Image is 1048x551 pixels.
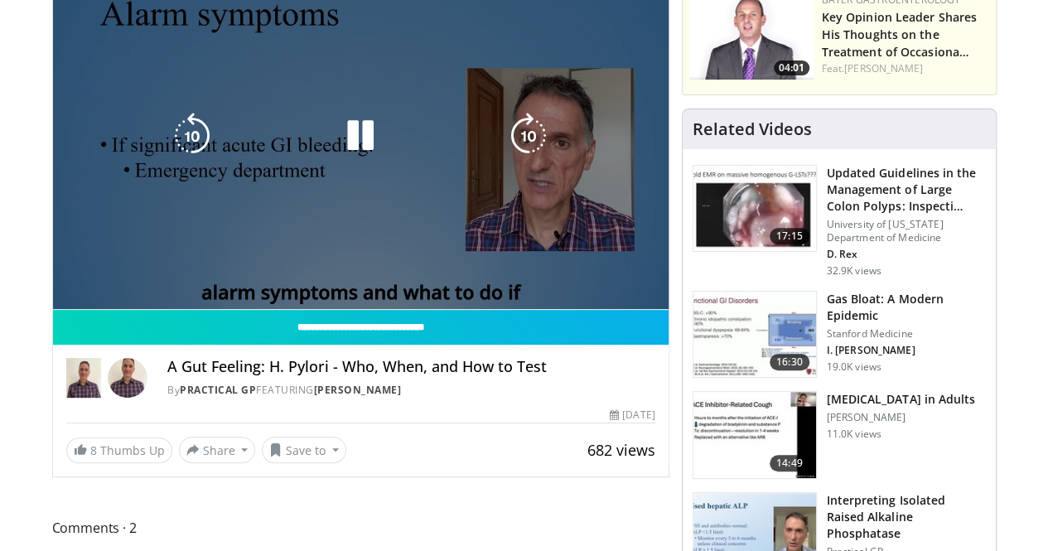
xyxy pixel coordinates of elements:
span: 04:01 [774,60,809,75]
img: 11950cd4-d248-4755-8b98-ec337be04c84.150x105_q85_crop-smart_upscale.jpg [693,392,816,478]
span: 682 views [587,440,655,460]
p: Stanford Medicine [827,327,986,341]
span: 8 [90,442,97,458]
span: Comments 2 [52,517,669,539]
h3: Gas Bloat: A Modern Epidemic [827,291,986,324]
img: Practical GP [66,358,101,398]
a: 17:15 Updated Guidelines in the Management of Large Colon Polyps: Inspecti… University of [US_STA... [693,165,986,278]
img: dfcfcb0d-b871-4e1a-9f0c-9f64970f7dd8.150x105_q85_crop-smart_upscale.jpg [693,166,816,252]
img: 480ec31d-e3c1-475b-8289-0a0659db689a.150x105_q85_crop-smart_upscale.jpg [693,292,816,378]
span: 14:49 [770,455,809,471]
a: [PERSON_NAME] [313,383,401,397]
h3: Updated Guidelines in the Management of Large Colon Polyps: Inspecti… [827,165,986,215]
a: [PERSON_NAME] [844,61,923,75]
p: 19.0K views [827,360,881,374]
a: 14:49 [MEDICAL_DATA] in Adults [PERSON_NAME] 11.0K views [693,391,986,479]
p: D. Rex [827,248,986,261]
span: 17:15 [770,228,809,244]
h4: Related Videos [693,119,812,139]
button: Share [179,437,256,463]
p: 32.9K views [827,264,881,278]
p: University of [US_STATE] Department of Medicine [827,218,986,244]
h4: A Gut Feeling: H. Pylori - Who, When, and How to Test [167,358,655,376]
a: 16:30 Gas Bloat: A Modern Epidemic Stanford Medicine I. [PERSON_NAME] 19.0K views [693,291,986,379]
img: Avatar [108,358,147,398]
a: 8 Thumbs Up [66,437,172,463]
div: By FEATURING [167,383,655,398]
a: Practical GP [180,383,256,397]
p: 11.0K views [827,428,881,441]
h3: Interpreting Isolated Raised Alkaline Phosphatase [827,492,986,542]
div: [DATE] [610,408,654,423]
a: Key Opinion Leader Shares His Thoughts on the Treatment of Occasiona… [822,9,978,60]
div: Feat. [822,61,989,76]
span: 16:30 [770,354,809,370]
p: I. [PERSON_NAME] [827,344,986,357]
button: Save to [262,437,346,463]
h3: [MEDICAL_DATA] in Adults [827,391,975,408]
p: [PERSON_NAME] [827,411,975,424]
